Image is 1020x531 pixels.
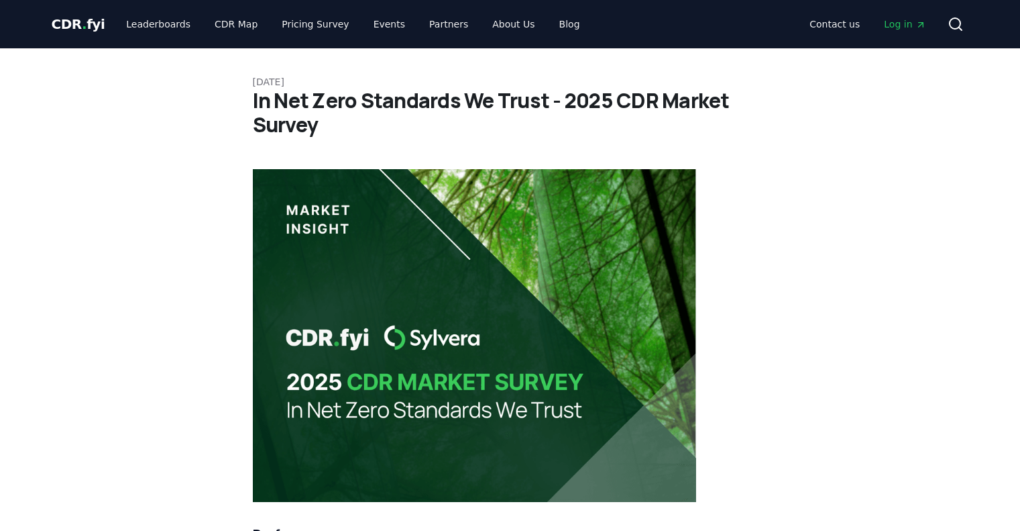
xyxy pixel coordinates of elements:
a: CDR.fyi [52,15,105,34]
nav: Main [799,12,936,36]
p: [DATE] [253,75,768,89]
a: Log in [873,12,936,36]
span: Log in [884,17,925,31]
a: Partners [418,12,479,36]
a: CDR Map [204,12,268,36]
span: CDR fyi [52,16,105,32]
a: Pricing Survey [271,12,359,36]
h1: In Net Zero Standards We Trust - 2025 CDR Market Survey [253,89,768,137]
a: Contact us [799,12,870,36]
a: Leaderboards [115,12,201,36]
span: . [82,16,87,32]
a: About Us [481,12,545,36]
a: Events [363,12,416,36]
nav: Main [115,12,590,36]
a: Blog [549,12,591,36]
img: blog post image [253,169,697,502]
